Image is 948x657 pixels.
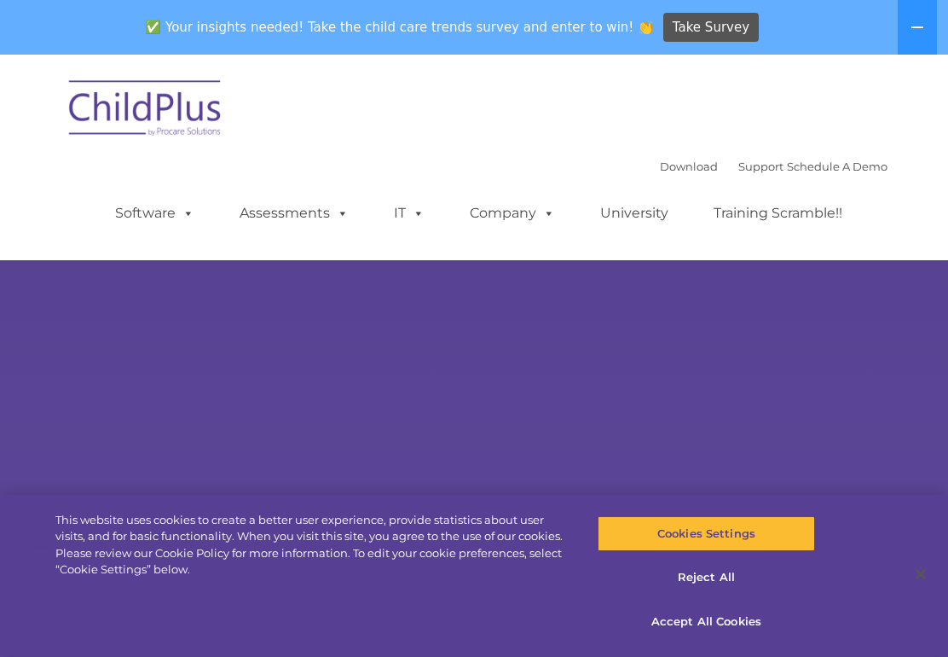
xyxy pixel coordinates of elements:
[902,555,939,593] button: Close
[583,196,685,230] a: University
[660,160,887,173] font: |
[453,196,572,230] a: Company
[223,196,366,230] a: Assessments
[787,160,887,173] a: Schedule A Demo
[660,160,718,173] a: Download
[673,13,749,43] span: Take Survey
[697,196,859,230] a: Training Scramble!!
[598,604,816,640] button: Accept All Cookies
[377,196,442,230] a: IT
[98,196,211,230] a: Software
[738,160,783,173] a: Support
[139,11,661,44] span: ✅ Your insights needed! Take the child care trends survey and enter to win! 👏
[598,561,816,596] button: Reject All
[55,512,569,579] div: This website uses cookies to create a better user experience, provide statistics about user visit...
[663,13,760,43] a: Take Survey
[598,516,816,552] button: Cookies Settings
[61,68,231,154] img: ChildPlus by Procare Solutions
